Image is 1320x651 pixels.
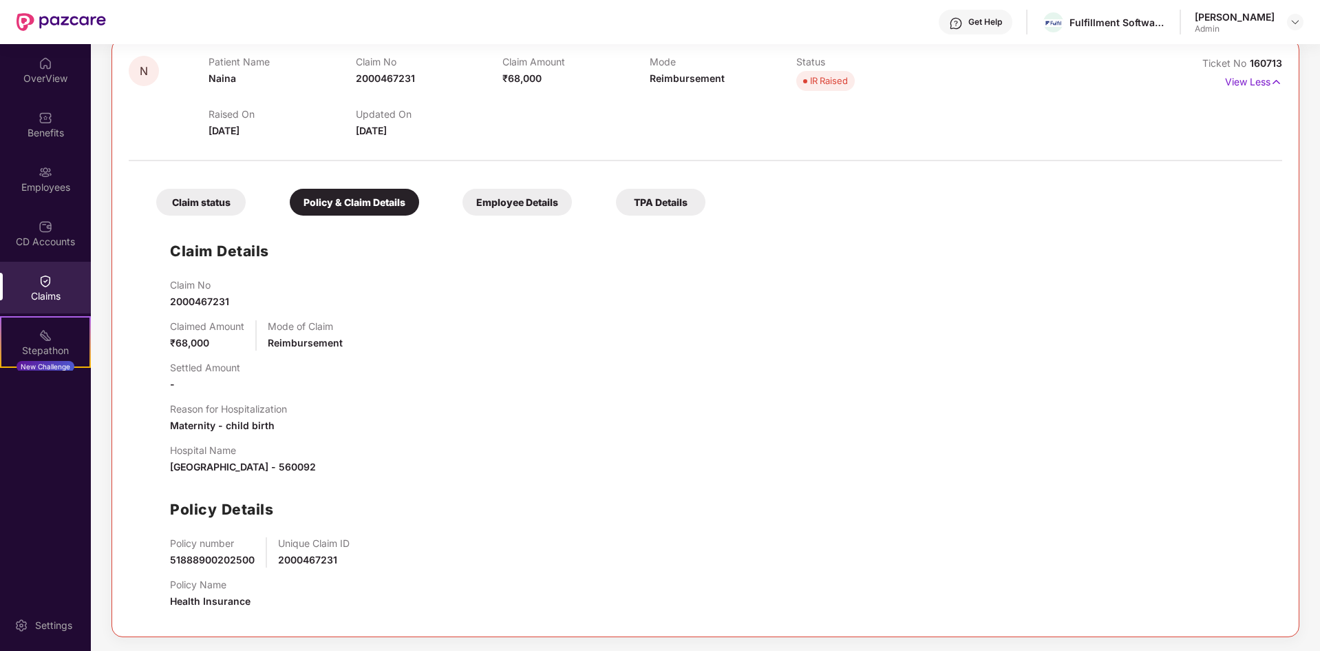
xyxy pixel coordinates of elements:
h1: Policy Details [170,498,273,521]
p: Policy Name [170,579,251,590]
img: svg+xml;base64,PHN2ZyBpZD0iQ0RfQWNjb3VudHMiIGRhdGEtbmFtZT0iQ0QgQWNjb3VudHMiIHhtbG5zPSJodHRwOi8vd3... [39,220,52,234]
span: 51888900202500 [170,554,255,566]
img: Fulfil-Blue-Composite.png [1043,19,1063,28]
p: Policy number [170,537,255,549]
span: Ticket No [1202,57,1250,69]
span: - [170,378,175,390]
p: Claimed Amount [170,320,244,332]
span: 2000467231 [170,296,229,307]
div: IR Raised [810,74,848,87]
span: Health Insurance [170,595,251,607]
img: svg+xml;base64,PHN2ZyBpZD0iU2V0dGluZy0yMHgyMCIgeG1sbnM9Imh0dHA6Ly93d3cudzMub3JnLzIwMDAvc3ZnIiB3aW... [14,619,28,632]
span: Naina [209,72,236,84]
span: 2000467231 [356,72,415,84]
img: svg+xml;base64,PHN2ZyBpZD0iQ2xhaW0iIHhtbG5zPSJodHRwOi8vd3d3LnczLm9yZy8yMDAwL3N2ZyIgd2lkdGg9IjIwIi... [39,274,52,288]
p: Mode of Claim [268,320,343,332]
p: View Less [1225,71,1282,90]
div: TPA Details [616,189,705,216]
span: [DATE] [356,125,387,136]
p: Hospital Name [170,444,316,456]
p: Mode [650,56,796,68]
span: 2000467231 [278,554,337,566]
p: Claim No [356,56,502,68]
img: svg+xml;base64,PHN2ZyB4bWxucz0iaHR0cDovL3d3dy53My5vcmcvMjAwMC9zdmciIHdpZHRoPSIyMSIgaGVpZ2h0PSIyMC... [39,329,52,342]
div: New Challenge [17,361,74,372]
img: svg+xml;base64,PHN2ZyBpZD0iSGVscC0zMngzMiIgeG1sbnM9Imh0dHA6Ly93d3cudzMub3JnLzIwMDAvc3ZnIiB3aWR0aD... [949,17,963,30]
p: Status [796,56,943,68]
p: Unique Claim ID [278,537,350,549]
span: N [140,65,148,77]
div: [PERSON_NAME] [1195,10,1275,23]
img: svg+xml;base64,PHN2ZyBpZD0iQmVuZWZpdHMiIHhtbG5zPSJodHRwOi8vd3d3LnczLm9yZy8yMDAwL3N2ZyIgd2lkdGg9Ij... [39,111,52,125]
div: Claim status [156,189,246,216]
div: Get Help [968,17,1002,28]
p: Claim Amount [502,56,649,68]
img: New Pazcare Logo [17,13,106,31]
div: Admin [1195,23,1275,34]
p: Updated On [356,108,502,120]
span: [DATE] [209,125,239,136]
p: Reason for Hospitalization [170,403,287,415]
span: [GEOGRAPHIC_DATA] - 560092 [170,461,316,473]
div: Stepathon [1,343,89,357]
span: 160713 [1250,57,1282,69]
p: Patient Name [209,56,355,68]
div: Employee Details [462,189,572,216]
div: Fulfillment Software Private Limited [1069,16,1166,29]
span: ₹68,000 [170,337,209,349]
p: Claim No [170,279,229,291]
h1: Claim Details [170,240,269,262]
span: ₹68,000 [502,72,542,84]
div: Policy & Claim Details [290,189,419,216]
p: Settled Amount [170,362,240,373]
div: Settings [31,618,76,632]
img: svg+xml;base64,PHN2ZyBpZD0iSG9tZSIgeG1sbnM9Imh0dHA6Ly93d3cudzMub3JnLzIwMDAvc3ZnIiB3aWR0aD0iMjAiIG... [39,56,52,70]
img: svg+xml;base64,PHN2ZyBpZD0iRHJvcGRvd24tMzJ4MzIiIHhtbG5zPSJodHRwOi8vd3d3LnczLm9yZy8yMDAwL3N2ZyIgd2... [1290,17,1301,28]
span: Reimbursement [650,72,725,84]
p: Raised On [209,108,355,120]
span: Reimbursement [268,337,343,349]
img: svg+xml;base64,PHN2ZyB4bWxucz0iaHR0cDovL3d3dy53My5vcmcvMjAwMC9zdmciIHdpZHRoPSIxNyIgaGVpZ2h0PSIxNy... [1270,74,1282,90]
span: Maternity - child birth [170,420,275,431]
img: svg+xml;base64,PHN2ZyBpZD0iRW1wbG95ZWVzIiB4bWxucz0iaHR0cDovL3d3dy53My5vcmcvMjAwMC9zdmciIHdpZHRoPS... [39,165,52,179]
